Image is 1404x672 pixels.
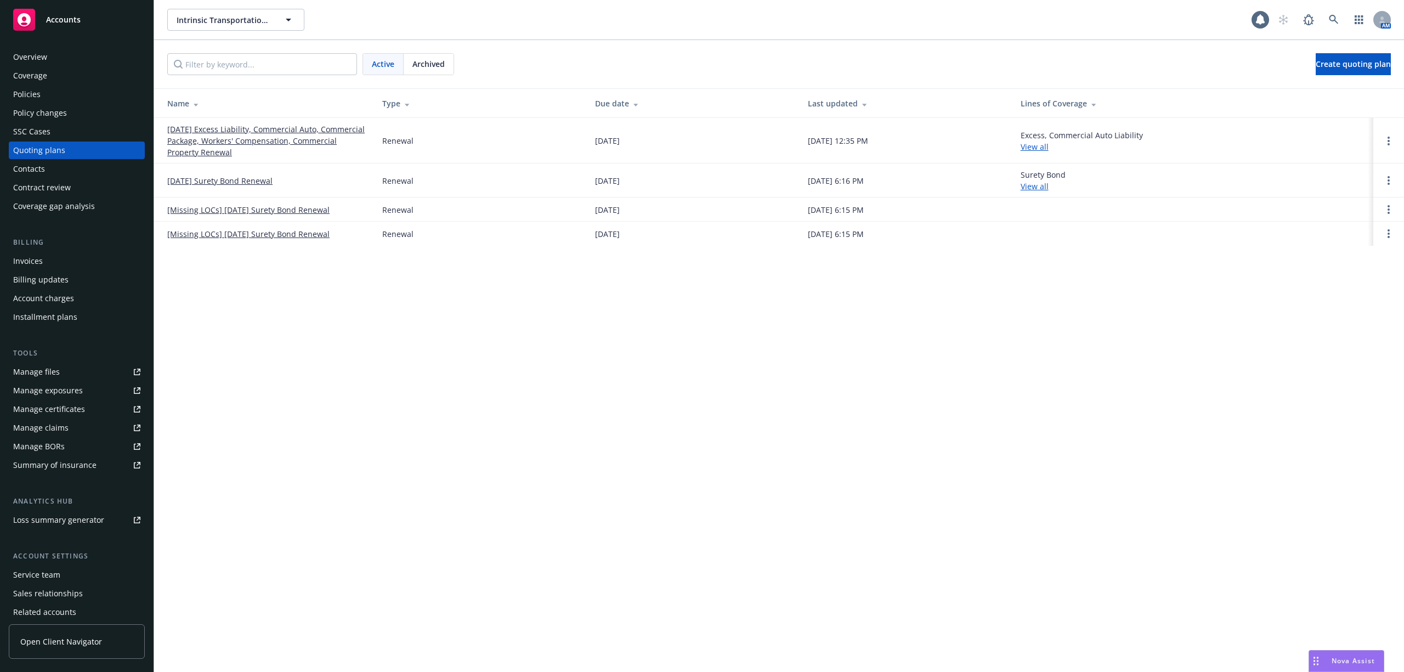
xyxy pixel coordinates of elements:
div: Billing [9,237,145,248]
a: Switch app [1348,9,1370,31]
div: [DATE] 6:15 PM [808,204,864,216]
div: Surety Bond [1021,169,1066,192]
div: Contract review [13,179,71,196]
span: Nova Assist [1332,656,1375,665]
a: Coverage gap analysis [9,197,145,215]
a: Search [1323,9,1345,31]
div: Renewal [382,135,414,146]
div: Tools [9,348,145,359]
a: [Missing LOCs] [DATE] Surety Bond Renewal [167,228,330,240]
a: Manage certificates [9,400,145,418]
a: [Missing LOCs] [DATE] Surety Bond Renewal [167,204,330,216]
div: Analytics hub [9,496,145,507]
a: Start snowing [1272,9,1294,31]
div: Manage claims [13,419,69,437]
a: Open options [1382,174,1395,187]
a: Sales relationships [9,585,145,602]
div: Coverage [13,67,47,84]
div: Due date [595,98,790,109]
div: Manage certificates [13,400,85,418]
a: Summary of insurance [9,456,145,474]
div: Summary of insurance [13,456,97,474]
a: View all [1021,181,1049,191]
div: Invoices [13,252,43,270]
a: SSC Cases [9,123,145,140]
a: Account charges [9,290,145,307]
div: Account charges [13,290,74,307]
a: Quoting plans [9,142,145,159]
a: Manage files [9,363,145,381]
div: [DATE] [595,228,620,240]
span: Accounts [46,15,81,24]
a: Coverage [9,67,145,84]
a: Installment plans [9,308,145,326]
div: SSC Cases [13,123,50,140]
div: Lines of Coverage [1021,98,1365,109]
div: Renewal [382,228,414,240]
a: Related accounts [9,603,145,621]
div: Name [167,98,365,109]
div: Related accounts [13,603,76,621]
div: Billing updates [13,271,69,289]
div: Overview [13,48,47,66]
a: Loss summary generator [9,511,145,529]
div: Last updated [808,98,1003,109]
a: Policies [9,86,145,103]
a: Billing updates [9,271,145,289]
a: Manage claims [9,419,145,437]
div: [DATE] 12:35 PM [808,135,868,146]
div: Account settings [9,551,145,562]
a: Open options [1382,227,1395,240]
a: Open options [1382,203,1395,216]
div: Renewal [382,175,414,187]
a: Accounts [9,4,145,35]
div: Manage files [13,363,60,381]
a: Invoices [9,252,145,270]
div: [DATE] 6:16 PM [808,175,864,187]
a: [DATE] Excess Liability, Commercial Auto, Commercial Package, Workers' Compensation, Commercial P... [167,123,365,158]
div: Coverage gap analysis [13,197,95,215]
a: View all [1021,142,1049,152]
div: Service team [13,566,60,584]
a: Open options [1382,134,1395,148]
div: [DATE] [595,175,620,187]
div: Policies [13,86,41,103]
div: Drag to move [1309,651,1323,671]
a: Manage BORs [9,438,145,455]
a: Contacts [9,160,145,178]
button: Nova Assist [1309,650,1384,672]
div: Loss summary generator [13,511,104,529]
a: Manage exposures [9,382,145,399]
div: Renewal [382,204,414,216]
span: Open Client Navigator [20,636,102,647]
div: Sales relationships [13,585,83,602]
a: Contract review [9,179,145,196]
div: Installment plans [13,308,77,326]
div: Excess, Commercial Auto Liability [1021,129,1143,153]
span: Active [372,58,394,70]
a: Policy changes [9,104,145,122]
a: Overview [9,48,145,66]
div: Contacts [13,160,45,178]
input: Filter by keyword... [167,53,357,75]
span: Create quoting plan [1316,59,1391,69]
div: Type [382,98,578,109]
span: Intrinsic Transportation, Inc. [177,14,271,26]
div: [DATE] 6:15 PM [808,228,864,240]
div: Quoting plans [13,142,65,159]
a: [DATE] Surety Bond Renewal [167,175,273,187]
a: Service team [9,566,145,584]
button: Intrinsic Transportation, Inc. [167,9,304,31]
div: Manage BORs [13,438,65,455]
span: Archived [412,58,445,70]
div: Manage exposures [13,382,83,399]
a: Create quoting plan [1316,53,1391,75]
div: Policy changes [13,104,67,122]
div: [DATE] [595,204,620,216]
a: Report a Bug [1298,9,1320,31]
div: [DATE] [595,135,620,146]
